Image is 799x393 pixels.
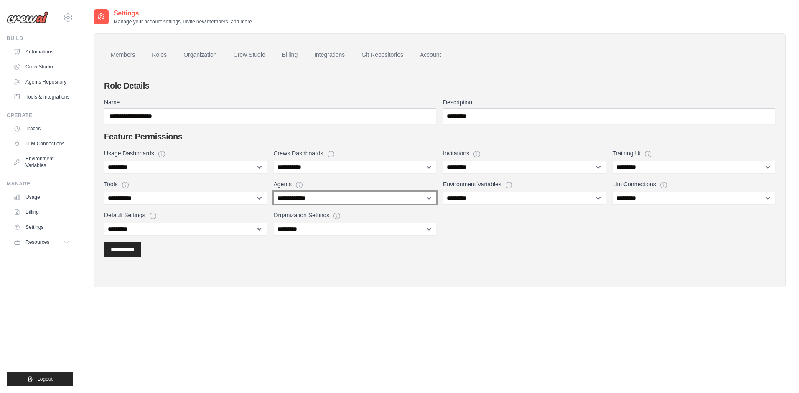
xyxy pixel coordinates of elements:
a: Traces [10,122,73,135]
a: Git Repositories [355,44,410,66]
span: Resources [25,239,49,246]
label: Usage Dashboards [104,149,154,157]
div: Operate [7,112,73,119]
label: Tools [104,180,118,188]
img: Logo [7,11,48,24]
a: Usage [10,190,73,204]
a: Crew Studio [10,60,73,74]
a: Roles [145,44,173,66]
div: Manage [7,180,73,187]
label: Organization Settings [274,211,330,219]
h2: Feature Permissions [104,131,775,142]
label: Llm Connections [613,180,656,188]
a: Members [104,44,142,66]
button: Resources [10,236,73,249]
a: Account [413,44,448,66]
h2: Role Details [104,80,775,91]
button: Logout [7,372,73,386]
label: Training Ui [613,149,641,157]
p: Manage your account settings, invite new members, and more. [114,18,253,25]
a: Billing [275,44,304,66]
a: Settings [10,221,73,234]
label: Description [443,98,775,106]
a: LLM Connections [10,137,73,150]
a: Environment Variables [10,152,73,172]
label: Environment Variables [443,180,501,188]
label: Name [104,98,436,106]
a: Billing [10,205,73,219]
div: Build [7,35,73,42]
label: Invitations [443,149,469,157]
span: Logout [37,376,53,383]
label: Agents [274,180,292,188]
a: Organization [177,44,223,66]
h2: Settings [114,8,253,18]
a: Tools & Integrations [10,90,73,104]
a: Agents Repository [10,75,73,89]
a: Integrations [308,44,351,66]
a: Automations [10,45,73,58]
a: Crew Studio [227,44,272,66]
label: Crews Dashboards [274,149,323,157]
label: Default Settings [104,211,145,219]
